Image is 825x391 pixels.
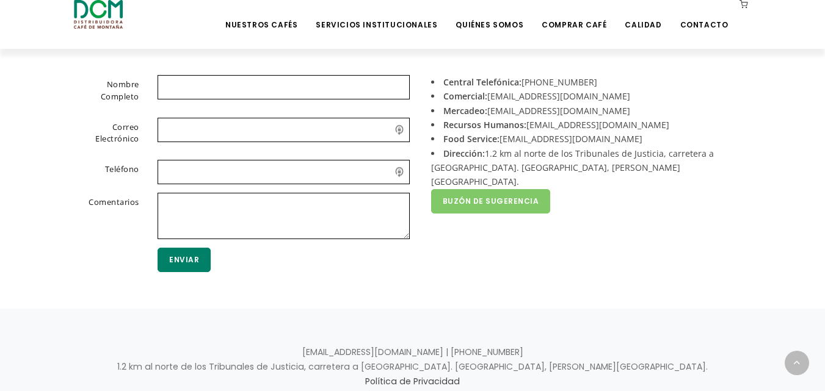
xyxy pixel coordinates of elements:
[443,133,500,145] strong: Food Service:
[431,75,743,89] li: [PHONE_NUMBER]
[431,146,743,189] li: 1.2 km al norte de los Tribunales de Justicia, carretera a [GEOGRAPHIC_DATA]. [GEOGRAPHIC_DATA], ...
[431,104,743,118] li: [EMAIL_ADDRESS][DOMAIN_NAME]
[673,1,736,30] a: Contacto
[308,1,445,30] a: Servicios Institucionales
[431,189,551,213] a: Buzón de Sugerencia
[431,89,743,103] li: [EMAIL_ADDRESS][DOMAIN_NAME]
[218,1,305,30] a: Nuestros Cafés
[59,118,149,149] label: Correo Electrónico
[365,375,460,387] a: Política de Privacidad
[443,119,526,131] strong: Recursos Humanos:
[431,132,743,146] li: [EMAIL_ADDRESS][DOMAIN_NAME]
[431,118,743,132] li: [EMAIL_ADDRESS][DOMAIN_NAME]
[443,90,487,102] strong: Comercial:
[59,160,149,182] label: Teléfono
[443,148,485,159] strong: Dirección:
[158,248,211,272] button: Enviar
[59,193,149,237] label: Comentarios
[443,105,487,117] strong: Mercadeo:
[59,75,149,107] label: Nombre Completo
[443,76,522,88] strong: Central Telefónica:
[617,1,669,30] a: Calidad
[448,1,531,30] a: Quiénes Somos
[534,1,614,30] a: Comprar Café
